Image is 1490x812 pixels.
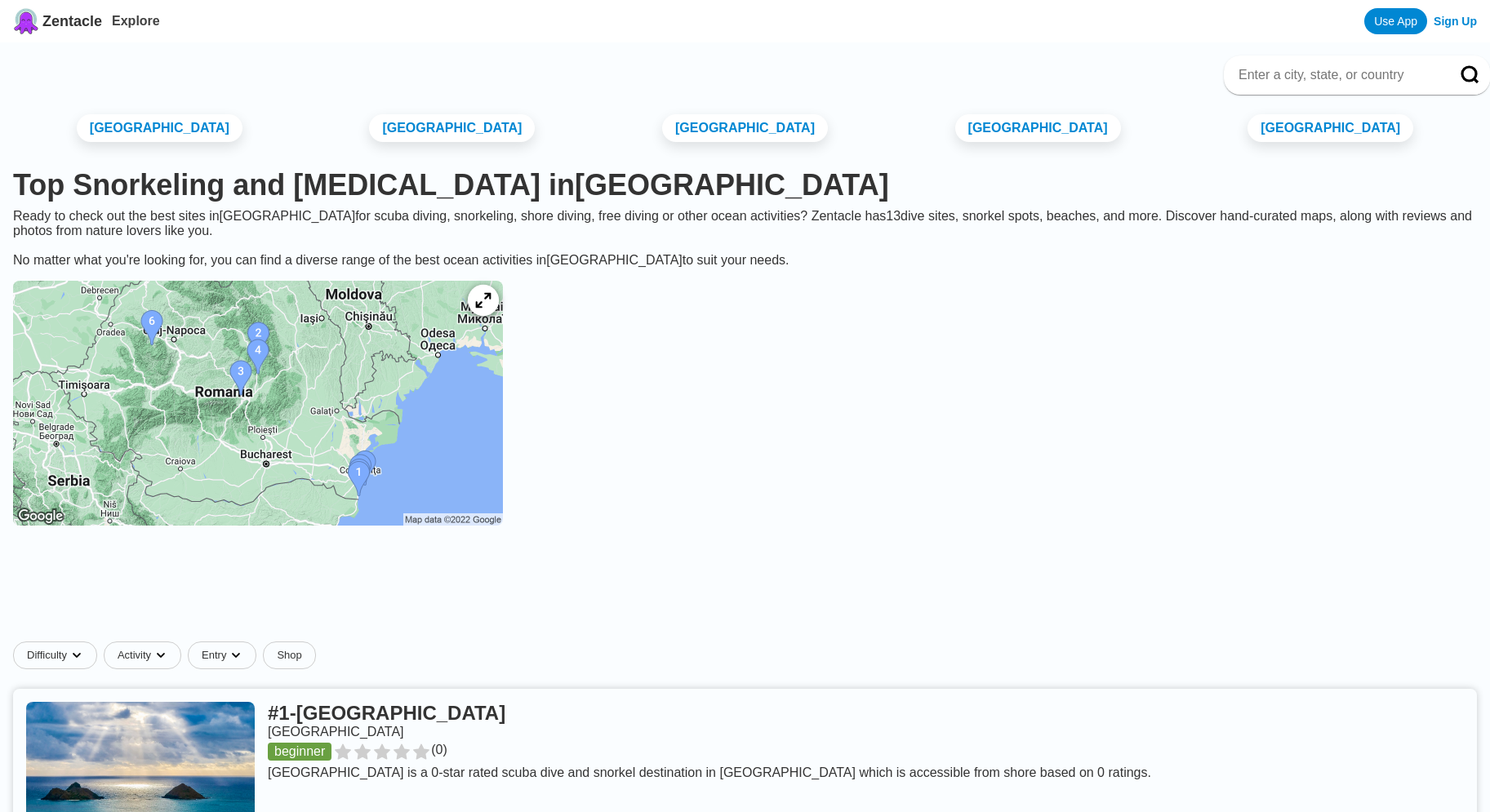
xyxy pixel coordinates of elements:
[13,168,1477,202] h1: Top Snorkeling and [MEDICAL_DATA] in [GEOGRAPHIC_DATA]
[70,649,83,662] img: dropdown caret
[77,114,242,142] a: [GEOGRAPHIC_DATA]
[1434,15,1477,28] a: Sign Up
[1237,67,1438,83] input: Enter a city, state, or country
[662,114,828,142] a: [GEOGRAPHIC_DATA]
[369,114,535,142] a: [GEOGRAPHIC_DATA]
[955,114,1121,142] a: [GEOGRAPHIC_DATA]
[118,649,151,662] span: Activity
[13,281,503,526] img: Romania dive site map
[229,649,242,662] img: dropdown caret
[188,641,263,669] button: Entrydropdown caret
[349,555,1141,628] iframe: Advertisement
[1248,114,1413,142] a: [GEOGRAPHIC_DATA]
[154,649,167,662] img: dropdown caret
[27,649,67,662] span: Difficulty
[1364,8,1427,34] a: Use App
[13,8,39,34] img: Zentacle logo
[202,649,226,662] span: Entry
[13,641,104,669] button: Difficultydropdown caret
[42,13,102,30] span: Zentacle
[104,641,188,669] button: Activitydropdown caret
[13,8,102,34] a: Zentacle logoZentacle
[112,14,160,28] a: Explore
[263,641,315,669] a: Shop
